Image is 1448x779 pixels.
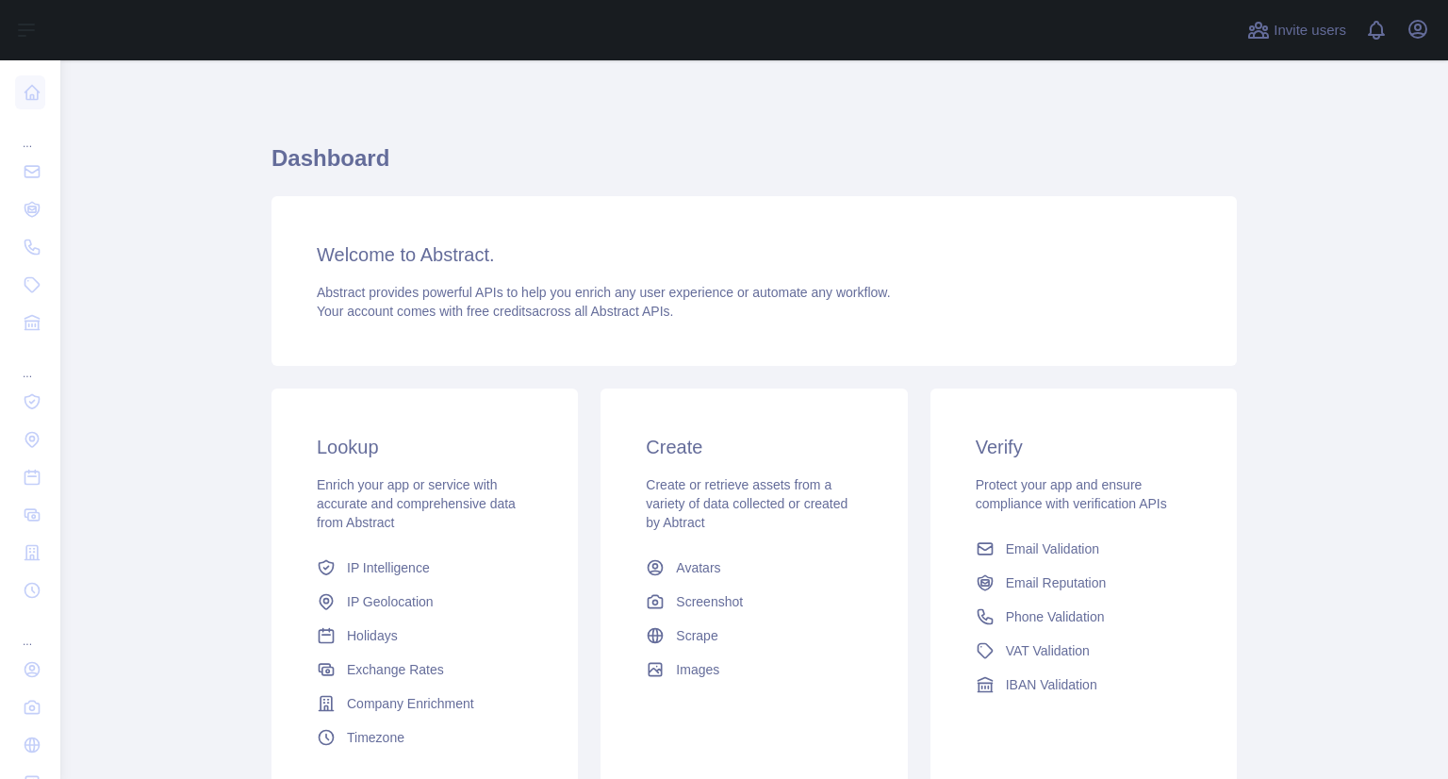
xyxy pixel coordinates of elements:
[1006,675,1097,694] span: IBAN Validation
[1006,573,1107,592] span: Email Reputation
[638,585,869,619] a: Screenshot
[347,728,404,747] span: Timezone
[309,551,540,585] a: IP Intelligence
[347,592,434,611] span: IP Geolocation
[968,532,1199,566] a: Email Validation
[676,626,717,645] span: Scrape
[976,477,1167,511] span: Protect your app and ensure compliance with verification APIs
[347,626,398,645] span: Holidays
[968,600,1199,634] a: Phone Validation
[309,653,540,687] a: Exchange Rates
[15,611,45,649] div: ...
[347,694,474,713] span: Company Enrichment
[1006,539,1099,558] span: Email Validation
[347,558,430,577] span: IP Intelligence
[646,434,862,460] h3: Create
[317,241,1192,268] h3: Welcome to Abstract.
[676,592,743,611] span: Screenshot
[976,434,1192,460] h3: Verify
[646,477,847,530] span: Create or retrieve assets from a variety of data collected or created by Abtract
[1006,641,1090,660] span: VAT Validation
[271,143,1237,189] h1: Dashboard
[638,619,869,653] a: Scrape
[1006,607,1105,626] span: Phone Validation
[317,477,516,530] span: Enrich your app or service with accurate and comprehensive data from Abstract
[317,304,673,319] span: Your account comes with across all Abstract APIs.
[968,566,1199,600] a: Email Reputation
[309,585,540,619] a: IP Geolocation
[309,721,540,754] a: Timezone
[347,660,444,679] span: Exchange Rates
[309,619,540,653] a: Holidays
[676,558,720,577] span: Avatars
[1243,15,1350,45] button: Invite users
[968,634,1199,668] a: VAT Validation
[15,343,45,381] div: ...
[968,668,1199,702] a: IBAN Validation
[638,551,869,585] a: Avatars
[1274,20,1346,41] span: Invite users
[317,434,533,460] h3: Lookup
[467,304,532,319] span: free credits
[15,113,45,151] div: ...
[676,660,719,679] span: Images
[309,687,540,721] a: Company Enrichment
[638,653,869,687] a: Images
[317,285,891,300] span: Abstract provides powerful APIs to help you enrich any user experience or automate any workflow.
